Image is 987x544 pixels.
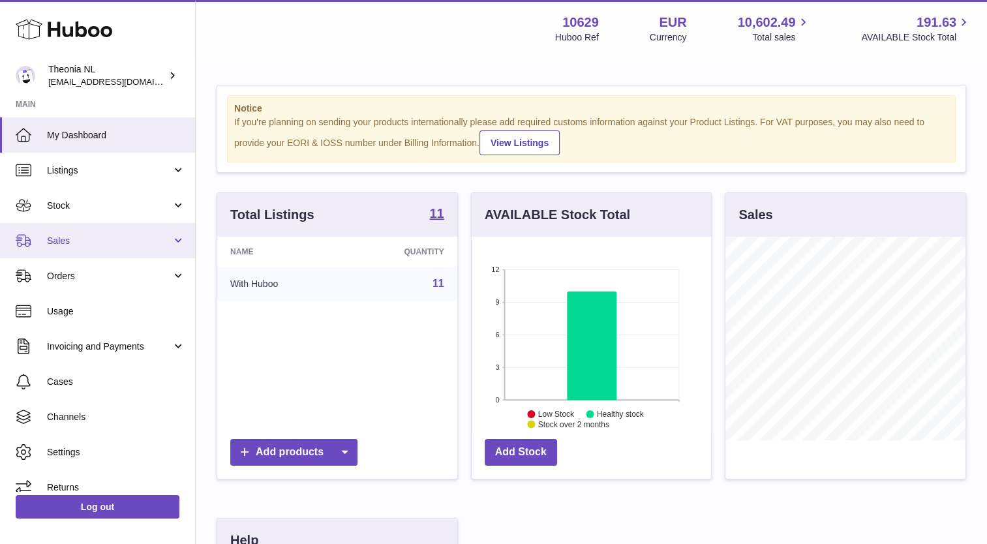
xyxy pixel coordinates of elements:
[429,207,444,222] a: 11
[659,14,686,31] strong: EUR
[217,237,344,267] th: Name
[650,31,687,44] div: Currency
[562,14,599,31] strong: 10629
[230,439,357,466] a: Add products
[48,76,192,87] span: [EMAIL_ADDRESS][DOMAIN_NAME]
[234,102,949,115] strong: Notice
[538,410,575,419] text: Low Stock
[234,116,949,155] div: If you're planning on sending your products internationally please add required customs informati...
[217,267,344,301] td: With Huboo
[47,411,185,423] span: Channels
[433,278,444,289] a: 11
[495,396,499,404] text: 0
[737,14,795,31] span: 10,602.49
[737,14,810,44] a: 10,602.49 Total sales
[47,200,172,212] span: Stock
[47,446,185,459] span: Settings
[47,340,172,353] span: Invoicing and Payments
[555,31,599,44] div: Huboo Ref
[597,410,645,419] text: Healthy stock
[738,206,772,224] h3: Sales
[485,206,630,224] h3: AVAILABLE Stock Total
[47,270,172,282] span: Orders
[47,305,185,318] span: Usage
[47,376,185,388] span: Cases
[48,63,166,88] div: Theonia NL
[47,235,172,247] span: Sales
[230,206,314,224] h3: Total Listings
[47,164,172,177] span: Listings
[479,130,560,155] a: View Listings
[47,129,185,142] span: My Dashboard
[538,420,609,429] text: Stock over 2 months
[861,14,971,44] a: 191.63 AVAILABLE Stock Total
[485,439,557,466] a: Add Stock
[752,31,810,44] span: Total sales
[495,363,499,371] text: 3
[495,298,499,306] text: 9
[344,237,457,267] th: Quantity
[429,207,444,220] strong: 11
[16,495,179,519] a: Log out
[16,66,35,85] img: info@wholesomegoods.eu
[917,14,956,31] span: 191.63
[47,481,185,494] span: Returns
[861,31,971,44] span: AVAILABLE Stock Total
[491,265,499,273] text: 12
[495,331,499,339] text: 6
